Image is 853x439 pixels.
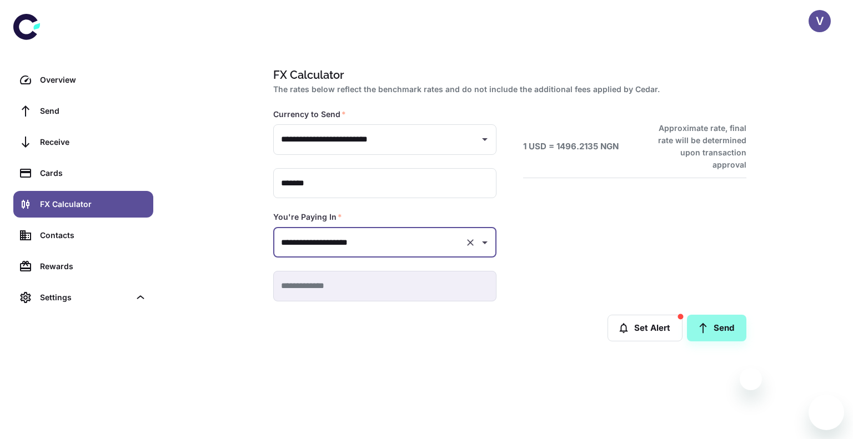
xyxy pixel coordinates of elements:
div: Settings [40,291,130,304]
div: Send [40,105,147,117]
div: Cards [40,167,147,179]
a: FX Calculator [13,191,153,218]
a: Receive [13,129,153,155]
div: Receive [40,136,147,148]
a: Contacts [13,222,153,249]
div: Overview [40,74,147,86]
button: Open [477,132,493,147]
h6: Approximate rate, final rate will be determined upon transaction approval [646,122,746,171]
h6: 1 USD = 1496.2135 NGN [523,140,619,153]
label: Currency to Send [273,109,346,120]
iframe: Button to launch messaging window [809,395,844,430]
div: Contacts [40,229,147,241]
h1: FX Calculator [273,67,742,83]
div: FX Calculator [40,198,147,210]
a: Overview [13,67,153,93]
a: Send [13,98,153,124]
div: Settings [13,284,153,311]
button: Set Alert [608,315,683,341]
a: Cards [13,160,153,186]
button: V [809,10,831,32]
label: You're Paying In [273,211,342,223]
button: Open [477,235,493,250]
a: Send [687,315,746,341]
iframe: Close message [740,368,762,390]
a: Rewards [13,253,153,280]
button: Clear [463,235,478,250]
div: Rewards [40,260,147,273]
